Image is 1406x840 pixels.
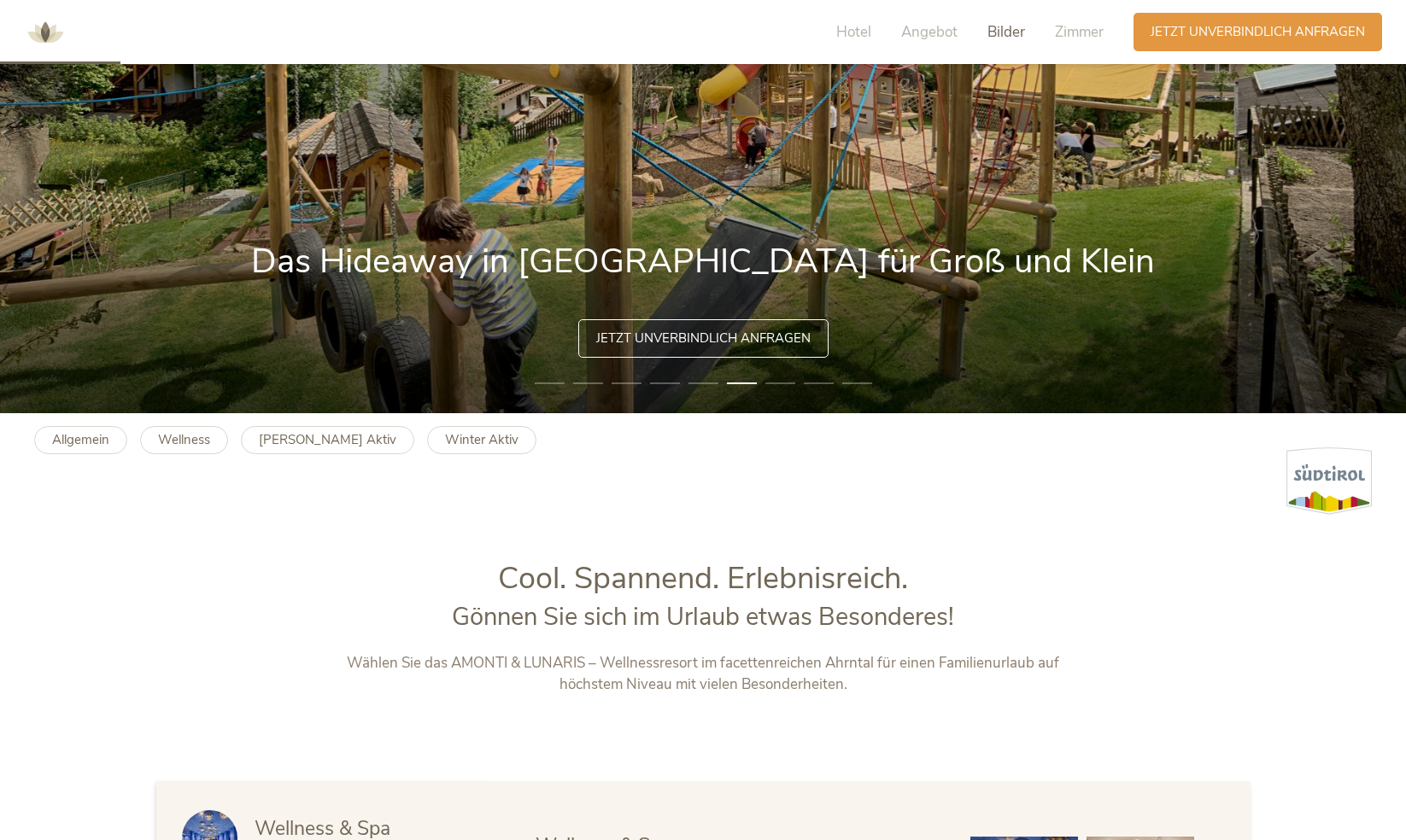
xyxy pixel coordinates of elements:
span: Bilder [987,22,1025,42]
span: Gönnen Sie sich im Urlaub etwas Besonderes! [452,600,954,633]
span: Jetzt unverbindlich anfragen [596,330,811,347]
span: Cool. Spannend. Erlebnisreich. [498,557,908,599]
a: Allgemein [34,426,127,454]
span: Jetzt unverbindlich anfragen [1151,23,1365,41]
b: Winter Aktiv [445,431,518,448]
span: Zimmer [1055,22,1104,42]
b: Allgemein [52,431,109,448]
p: Wählen Sie das AMONTI & LUNARIS – Wellnessresort im facettenreichen Ahrntal für einen Familienurl... [347,652,1060,696]
span: Hotel [836,22,871,42]
a: AMONTI & LUNARIS Wellnessresort [20,26,71,38]
a: Winter Aktiv [427,426,536,454]
img: AMONTI & LUNARIS Wellnessresort [20,7,71,58]
b: Wellness [158,431,210,448]
a: Wellness [140,426,228,454]
b: [PERSON_NAME] Aktiv [259,431,396,448]
img: Südtirol [1286,447,1372,515]
span: Angebot [901,22,958,42]
a: [PERSON_NAME] Aktiv [241,426,414,454]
